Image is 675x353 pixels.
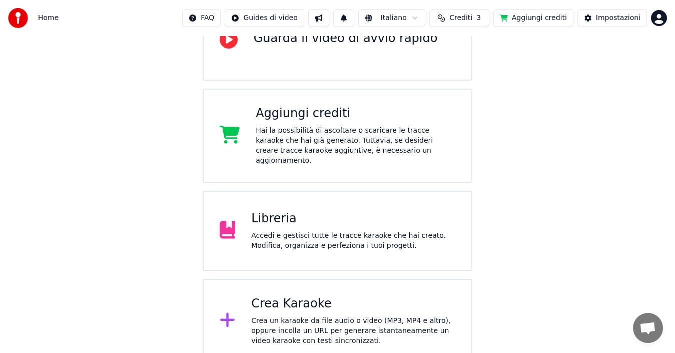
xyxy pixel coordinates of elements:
button: Crediti3 [429,9,489,27]
img: youka [8,8,28,28]
div: Aggiungi crediti [256,106,455,122]
nav: breadcrumb [38,13,59,23]
div: Crea un karaoke da file audio o video (MP3, MP4 e altro), oppure incolla un URL per generare ista... [251,316,455,346]
button: FAQ [182,9,221,27]
div: Crea Karaoke [251,296,455,312]
div: Libreria [251,211,455,227]
button: Guides di video [225,9,304,27]
div: Impostazioni [596,13,640,23]
span: Crediti [449,13,472,23]
button: Aggiungi crediti [493,9,573,27]
div: Guarda il video di avvio rapido [254,31,438,47]
button: Impostazioni [577,9,647,27]
div: Hai la possibilità di ascoltare o scaricare le tracce karaoke che hai già generato. Tuttavia, se ... [256,126,455,166]
a: Aprire la chat [633,313,663,343]
div: Accedi e gestisci tutte le tracce karaoke che hai creato. Modifica, organizza e perfeziona i tuoi... [251,231,455,251]
span: 3 [476,13,481,23]
span: Home [38,13,59,23]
